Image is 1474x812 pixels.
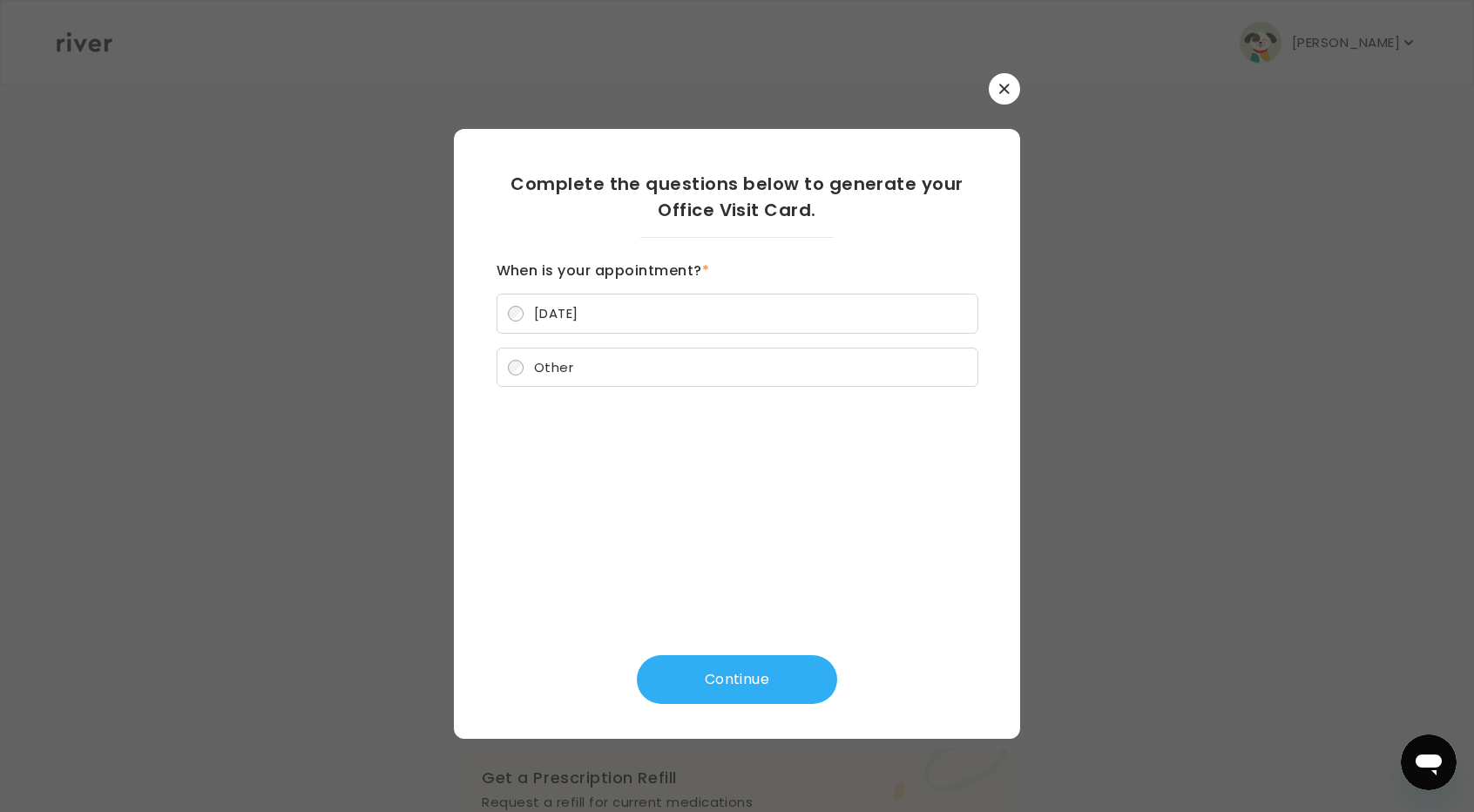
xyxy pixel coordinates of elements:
[497,259,978,283] h3: When is your appointment?
[637,655,837,704] button: Continue
[508,306,524,321] input: [DATE]
[534,304,578,322] span: [DATE]
[534,358,573,376] span: Other
[497,171,978,223] h2: Complete the questions below to generate your Office Visit Card.
[1401,734,1457,790] iframe: Button to launch messaging window
[508,360,524,376] input: Other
